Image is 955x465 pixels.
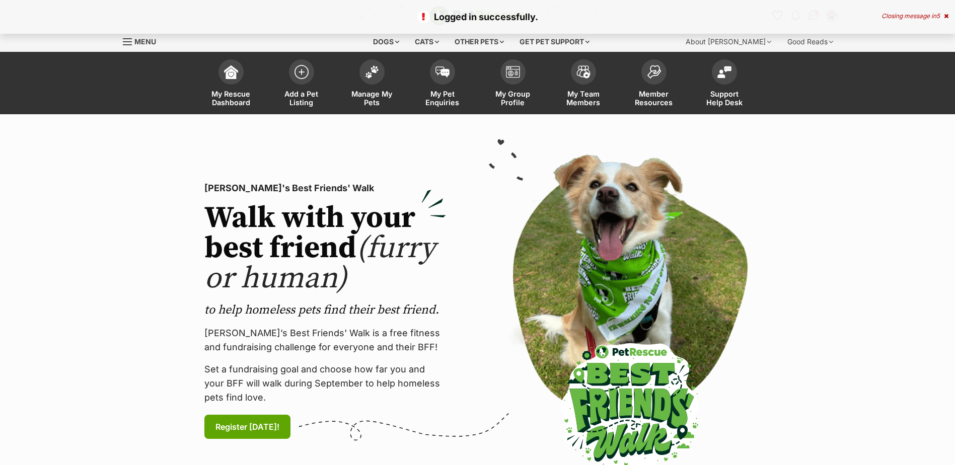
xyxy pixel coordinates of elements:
[647,65,661,79] img: member-resources-icon-8e73f808a243e03378d46382f2149f9095a855e16c252ad45f914b54edf8863c.svg
[204,362,446,405] p: Set a fundraising goal and choose how far you and your BFF will walk during September to help hom...
[702,90,747,107] span: Support Help Desk
[420,90,465,107] span: My Pet Enquiries
[780,32,840,52] div: Good Reads
[717,66,731,78] img: help-desk-icon-fdf02630f3aa405de69fd3d07c3f3aa587a6932b1a1747fa1d2bba05be0121f9.svg
[204,203,446,294] h2: Walk with your best friend
[204,415,290,439] a: Register [DATE]!
[548,54,619,114] a: My Team Members
[123,32,163,50] a: Menu
[689,54,760,114] a: Support Help Desk
[407,54,478,114] a: My Pet Enquiries
[408,32,446,52] div: Cats
[619,54,689,114] a: Member Resources
[134,37,156,46] span: Menu
[215,421,279,433] span: Register [DATE]!
[295,65,309,79] img: add-pet-listing-icon-0afa8454b4691262ce3f59096e99ab1cd57d4a30225e0717b998d2c9b9846f56.svg
[266,54,337,114] a: Add a Pet Listing
[279,90,324,107] span: Add a Pet Listing
[679,32,778,52] div: About [PERSON_NAME]
[512,32,597,52] div: Get pet support
[224,65,238,79] img: dashboard-icon-eb2f2d2d3e046f16d808141f083e7271f6b2e854fb5c12c21221c1fb7104beca.svg
[490,90,536,107] span: My Group Profile
[204,326,446,354] p: [PERSON_NAME]’s Best Friends' Walk is a free fitness and fundraising challenge for everyone and t...
[349,90,395,107] span: Manage My Pets
[204,302,446,318] p: to help homeless pets find their best friend.
[204,229,435,297] span: (furry or human)
[208,90,254,107] span: My Rescue Dashboard
[631,90,677,107] span: Member Resources
[478,54,548,114] a: My Group Profile
[448,32,511,52] div: Other pets
[561,90,606,107] span: My Team Members
[435,66,450,77] img: pet-enquiries-icon-7e3ad2cf08bfb03b45e93fb7055b45f3efa6380592205ae92323e6603595dc1f.svg
[196,54,266,114] a: My Rescue Dashboard
[506,66,520,78] img: group-profile-icon-3fa3cf56718a62981997c0bc7e787c4b2cf8bcc04b72c1350f741eb67cf2f40e.svg
[204,181,446,195] p: [PERSON_NAME]'s Best Friends' Walk
[366,32,406,52] div: Dogs
[576,65,591,79] img: team-members-icon-5396bd8760b3fe7c0b43da4ab00e1e3bb1a5d9ba89233759b79545d2d3fc5d0d.svg
[365,65,379,79] img: manage-my-pets-icon-02211641906a0b7f246fdf0571729dbe1e7629f14944591b6c1af311fb30b64b.svg
[337,54,407,114] a: Manage My Pets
